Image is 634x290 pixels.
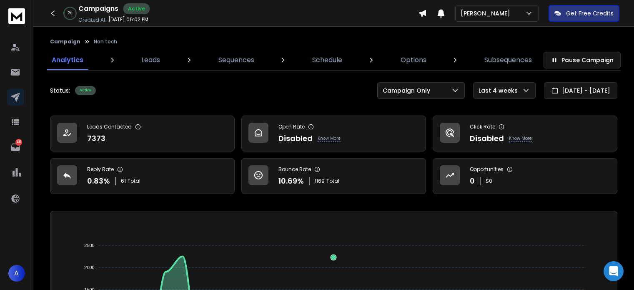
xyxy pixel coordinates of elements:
[509,135,532,142] p: Know More
[278,166,311,173] p: Bounce Rate
[470,133,504,144] p: Disabled
[383,86,434,95] p: Campaign Only
[121,178,126,184] span: 61
[484,55,532,65] p: Subsequences
[241,158,426,194] a: Bounce Rate10.69%1169Total
[128,178,140,184] span: Total
[312,55,342,65] p: Schedule
[470,124,495,130] p: Click Rate
[87,166,114,173] p: Reply Rate
[213,50,259,70] a: Sequences
[75,86,96,95] div: Active
[278,124,305,130] p: Open Rate
[396,50,431,70] a: Options
[85,243,95,248] tspan: 2500
[50,38,80,45] button: Campaign
[470,166,504,173] p: Opportunities
[78,17,107,23] p: Created At:
[94,38,117,45] p: Non tech
[433,158,617,194] a: Opportunities0$0
[87,133,105,144] p: 7373
[78,4,118,14] h1: Campaigns
[461,9,514,18] p: [PERSON_NAME]
[604,261,624,281] div: Open Intercom Messenger
[433,116,617,151] a: Click RateDisabledKnow More
[326,178,339,184] span: Total
[8,265,25,282] button: A
[47,50,88,70] a: Analytics
[108,16,148,23] p: [DATE] 06:02 PM
[141,55,160,65] p: Leads
[87,124,132,130] p: Leads Contacted
[68,11,72,16] p: 2 %
[401,55,426,65] p: Options
[479,86,521,95] p: Last 4 weeks
[307,50,347,70] a: Schedule
[123,3,150,14] div: Active
[278,175,304,187] p: 10.69 %
[470,175,475,187] p: 0
[315,178,325,184] span: 1169
[50,86,70,95] p: Status:
[50,158,235,194] a: Reply Rate0.83%61Total
[87,175,110,187] p: 0.83 %
[241,116,426,151] a: Open RateDisabledKnow More
[479,50,537,70] a: Subsequences
[52,55,83,65] p: Analytics
[544,82,617,99] button: [DATE] - [DATE]
[549,5,619,22] button: Get Free Credits
[486,178,492,184] p: $ 0
[50,116,235,151] a: Leads Contacted7373
[566,9,614,18] p: Get Free Credits
[136,50,165,70] a: Leads
[318,135,341,142] p: Know More
[7,139,24,156] a: 46
[8,8,25,24] img: logo
[85,265,95,270] tspan: 2000
[218,55,254,65] p: Sequences
[15,139,22,146] p: 46
[544,52,621,68] button: Pause Campaign
[278,133,313,144] p: Disabled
